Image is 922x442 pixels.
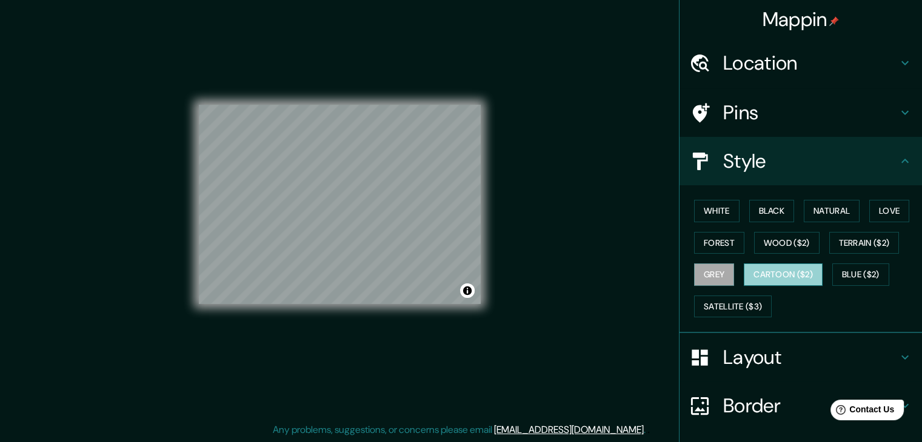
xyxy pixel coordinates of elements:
h4: Location [723,51,898,75]
button: Love [869,200,909,222]
button: White [694,200,740,222]
h4: Mappin [763,7,840,31]
button: Grey [694,263,734,286]
h4: Border [723,394,898,418]
h4: Layout [723,345,898,369]
img: pin-icon.png [829,16,839,26]
button: Blue ($2) [832,263,889,286]
h4: Style [723,149,898,173]
button: Terrain ($2) [829,232,900,254]
a: [EMAIL_ADDRESS][DOMAIN_NAME] [494,423,644,436]
div: . [646,423,647,437]
button: Black [749,200,795,222]
button: Forest [694,232,744,254]
div: Pins [680,88,922,137]
div: . [647,423,650,437]
div: Layout [680,333,922,381]
div: Location [680,39,922,87]
button: Natural [804,200,860,222]
h4: Pins [723,101,898,125]
p: Any problems, suggestions, or concerns please email . [273,423,646,437]
button: Cartoon ($2) [744,263,823,286]
iframe: Help widget launcher [814,395,909,429]
canvas: Map [199,105,481,304]
div: Style [680,137,922,185]
div: Border [680,381,922,430]
button: Toggle attribution [460,283,475,298]
button: Satellite ($3) [694,295,772,318]
button: Wood ($2) [754,232,820,254]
